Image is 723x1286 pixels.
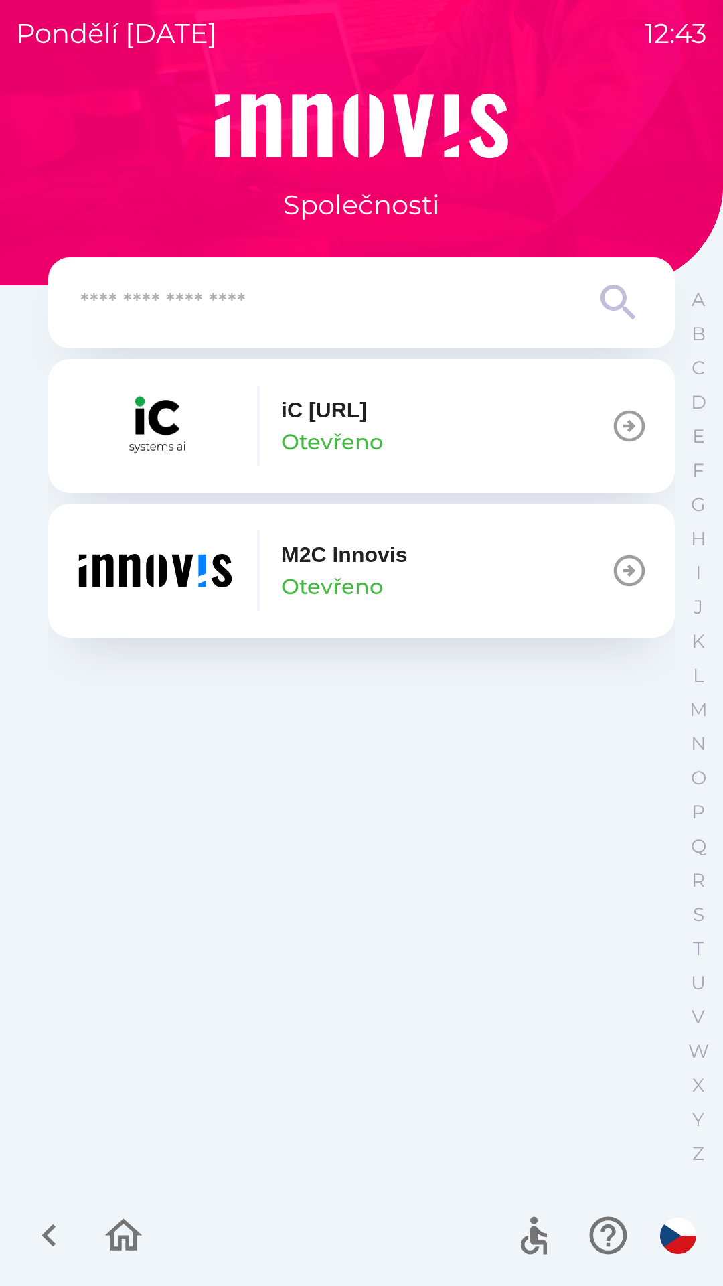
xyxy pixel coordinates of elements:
p: pondělí [DATE] [16,13,217,54]
button: X [681,1068,715,1102]
p: 12:43 [645,13,707,54]
p: N [691,732,706,756]
button: I [681,556,715,590]
button: K [681,624,715,658]
p: R [692,869,705,892]
button: R [681,863,715,898]
p: J [694,595,703,619]
p: Y [692,1108,704,1131]
img: 0b57a2db-d8c2-416d-bc33-8ae43c84d9d8.png [75,386,236,466]
p: Otevřeno [281,426,383,458]
p: F [692,459,704,482]
button: W [681,1034,715,1068]
p: Otevřeno [281,571,383,603]
p: G [691,493,706,516]
button: Y [681,1102,715,1137]
button: Q [681,829,715,863]
img: Logo [48,94,675,158]
button: N [681,727,715,761]
button: E [681,419,715,453]
p: S [693,903,704,926]
p: U [691,971,706,995]
button: F [681,453,715,488]
p: M [690,698,708,721]
button: M [681,693,715,727]
p: H [691,527,706,551]
button: J [681,590,715,624]
button: T [681,932,715,966]
p: P [692,800,705,824]
p: A [692,288,705,311]
p: I [696,561,701,585]
img: ef454dd6-c04b-4b09-86fc-253a1223f7b7.png [75,530,236,611]
p: Společnosti [283,185,440,225]
button: M2C InnovisOtevřeno [48,504,675,638]
button: G [681,488,715,522]
button: B [681,317,715,351]
p: E [692,425,705,448]
p: B [692,322,706,346]
p: iC [URL] [281,394,367,426]
p: V [692,1005,705,1029]
p: X [692,1074,704,1097]
p: D [691,390,706,414]
p: W [688,1040,709,1063]
button: H [681,522,715,556]
button: U [681,966,715,1000]
button: V [681,1000,715,1034]
button: C [681,351,715,385]
p: O [691,766,706,790]
button: O [681,761,715,795]
p: T [693,937,704,960]
p: Z [692,1142,704,1165]
button: D [681,385,715,419]
p: C [692,356,705,380]
button: iC [URL]Otevřeno [48,359,675,493]
p: Q [691,835,706,858]
button: S [681,898,715,932]
button: A [681,283,715,317]
p: L [693,664,704,687]
button: Z [681,1137,715,1171]
p: K [692,630,705,653]
p: M2C Innovis [281,539,407,571]
button: L [681,658,715,693]
button: P [681,795,715,829]
img: cs flag [660,1218,696,1254]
